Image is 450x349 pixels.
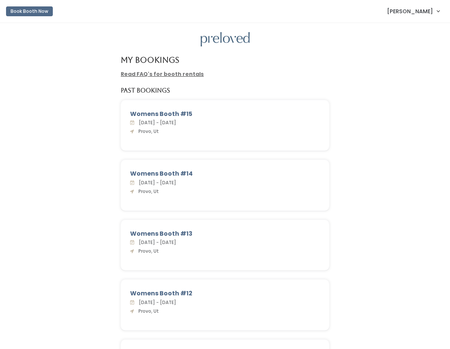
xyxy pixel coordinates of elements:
h5: Past Bookings [121,87,170,94]
div: Womens Booth #14 [130,169,320,178]
span: Provo, Ut [135,188,159,195]
span: Provo, Ut [135,308,159,314]
img: preloved logo [201,32,250,47]
span: [DATE] - [DATE] [136,119,176,126]
span: Provo, Ut [135,248,159,254]
button: Book Booth Now [6,6,53,16]
div: Womens Booth #13 [130,229,320,238]
div: Womens Booth #15 [130,110,320,119]
h4: My Bookings [121,56,179,64]
div: Womens Booth #12 [130,289,320,298]
span: [DATE] - [DATE] [136,299,176,306]
a: Read FAQ's for booth rentals [121,70,204,78]
span: [DATE] - [DATE] [136,239,176,246]
a: Book Booth Now [6,3,53,20]
span: [DATE] - [DATE] [136,179,176,186]
span: Provo, Ut [135,128,159,134]
a: [PERSON_NAME] [379,3,447,19]
span: [PERSON_NAME] [387,7,433,15]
